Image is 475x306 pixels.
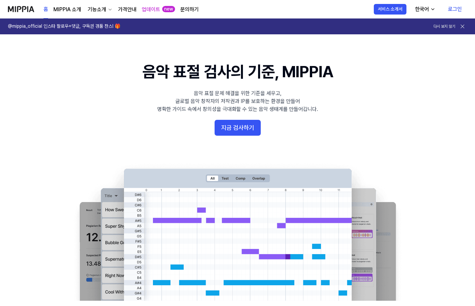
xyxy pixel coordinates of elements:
button: 지금 검사하기 [215,120,261,136]
button: 서비스 소개서 [374,4,406,15]
a: 가격안내 [118,6,136,14]
div: 한국어 [414,5,430,13]
button: 한국어 [410,3,439,16]
a: 업데이트 [142,6,160,14]
div: 음악 표절 문제 해결을 위한 기준을 세우고, 글로벌 음악 창작자의 저작권과 IP를 보호하는 환경을 만들어 명확한 가이드 속에서 창의성을 극대화할 수 있는 음악 생태계를 만들어... [157,89,318,113]
h1: @mippia_official 인스타 팔로우+댓글, 구독권 경품 찬스! 🎁 [8,23,120,30]
div: new [162,6,175,13]
div: 기능소개 [86,6,107,14]
a: 문의하기 [180,6,199,14]
h1: 음악 표절 검사의 기준, MIPPIA [142,61,333,83]
a: MIPPIA 소개 [53,6,81,14]
a: 홈 [44,0,48,18]
button: 다시 보지 않기 [433,24,455,29]
button: 기능소개 [86,6,113,14]
img: main Image [66,162,409,301]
